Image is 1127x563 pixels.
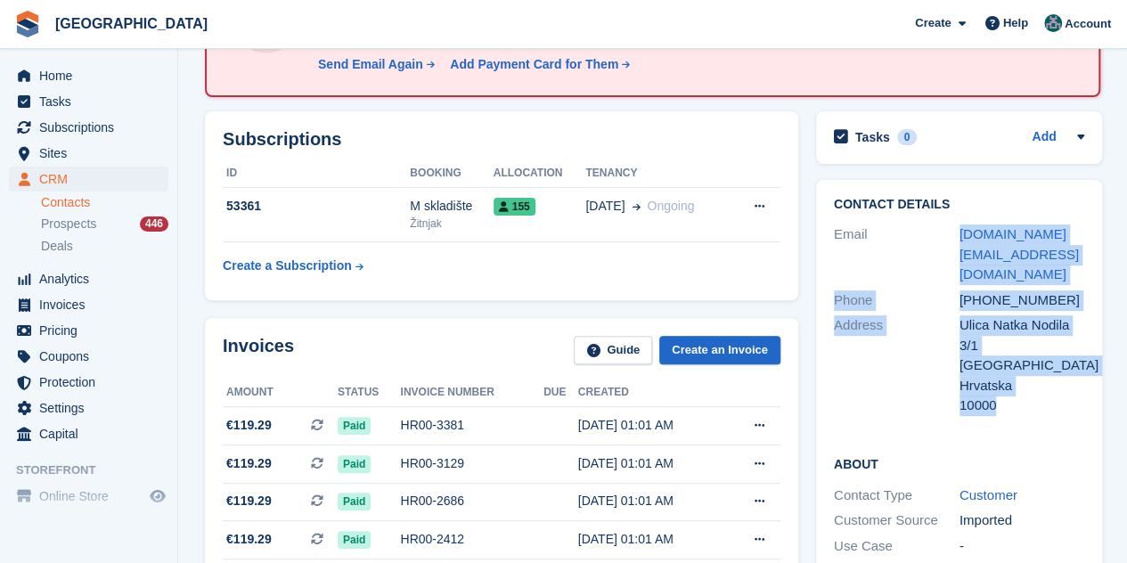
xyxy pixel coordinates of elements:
a: Add [1032,127,1056,148]
div: [GEOGRAPHIC_DATA] [960,355,1085,376]
a: menu [9,484,168,509]
span: Protection [39,370,146,395]
div: Ulica Natka Nodila 3/1 [960,315,1085,355]
a: menu [9,370,168,395]
span: €119.29 [226,530,272,549]
div: HR00-2412 [400,530,543,549]
th: Created [578,379,723,407]
a: Customer [960,487,1017,502]
a: menu [9,396,168,420]
a: menu [9,141,168,166]
th: ID [223,159,410,188]
span: Deals [41,238,73,255]
span: €119.29 [226,492,272,510]
div: [DATE] 01:01 AM [578,492,723,510]
span: €119.29 [226,416,272,435]
a: Create an Invoice [659,336,780,365]
h2: Subscriptions [223,129,780,150]
a: menu [9,89,168,114]
div: Hrvatska [960,376,1085,396]
div: Imported [960,510,1085,531]
th: Tenancy [585,159,731,188]
th: Invoice number [400,379,543,407]
a: Prospects 446 [41,215,168,233]
div: [PHONE_NUMBER] [960,290,1085,311]
span: 155 [494,198,535,216]
span: Settings [39,396,146,420]
a: Deals [41,237,168,256]
h2: Contact Details [834,198,1085,212]
span: Storefront [16,461,177,479]
span: Analytics [39,266,146,291]
a: menu [9,115,168,140]
th: Due [543,379,578,407]
div: [DATE] 01:01 AM [578,530,723,549]
span: Home [39,63,146,88]
a: menu [9,344,168,369]
a: menu [9,63,168,88]
th: Status [338,379,400,407]
a: menu [9,421,168,446]
div: - [960,536,1085,557]
div: Use Case [834,536,960,557]
span: Capital [39,421,146,446]
a: Contacts [41,194,168,211]
a: Preview store [147,485,168,507]
div: 53361 [223,197,410,216]
h2: Invoices [223,336,294,365]
span: Coupons [39,344,146,369]
a: menu [9,318,168,343]
div: M skladište [410,197,493,216]
a: menu [9,292,168,317]
a: Create a Subscription [223,249,363,282]
span: €119.29 [226,454,272,473]
h2: Tasks [855,129,890,145]
span: Create [915,14,951,32]
span: Sites [39,141,146,166]
div: 10000 [960,396,1085,416]
span: Account [1065,15,1111,33]
a: [DOMAIN_NAME][EMAIL_ADDRESS][DOMAIN_NAME] [960,226,1079,281]
th: Amount [223,379,338,407]
div: Žitnjak [410,216,493,232]
div: Customer Source [834,510,960,531]
th: Booking [410,159,493,188]
div: HR00-3381 [400,416,543,435]
span: Paid [338,455,371,473]
div: [DATE] 01:01 AM [578,416,723,435]
div: Add Payment Card for Them [450,55,618,74]
span: Online Store [39,484,146,509]
div: 0 [897,129,918,145]
div: Send Email Again [318,55,423,74]
span: CRM [39,167,146,192]
span: Invoices [39,292,146,317]
span: Pricing [39,318,146,343]
div: Create a Subscription [223,257,352,275]
span: Tasks [39,89,146,114]
div: HR00-3129 [400,454,543,473]
span: Paid [338,417,371,435]
div: Address [834,315,960,416]
span: Prospects [41,216,96,233]
span: Help [1003,14,1028,32]
a: menu [9,266,168,291]
span: Subscriptions [39,115,146,140]
a: Add Payment Card for Them [443,55,632,74]
span: Paid [338,531,371,549]
div: HR00-2686 [400,492,543,510]
div: Phone [834,290,960,311]
img: stora-icon-8386f47178a22dfd0bd8f6a31ec36ba5ce8667c1dd55bd0f319d3a0aa187defe.svg [14,11,41,37]
th: Allocation [494,159,586,188]
span: [DATE] [585,197,625,216]
div: [DATE] 01:01 AM [578,454,723,473]
div: Email [834,224,960,285]
a: menu [9,167,168,192]
img: Željko Gobac [1044,14,1062,32]
div: Contact Type [834,485,960,506]
h2: About [834,454,1085,472]
a: [GEOGRAPHIC_DATA] [48,9,215,38]
span: Paid [338,493,371,510]
a: Guide [574,336,652,365]
span: Ongoing [647,199,694,213]
div: 446 [140,216,168,232]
